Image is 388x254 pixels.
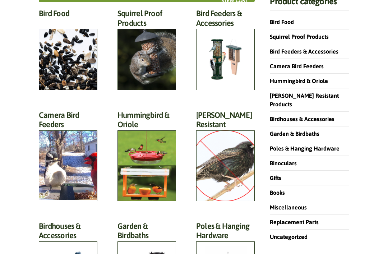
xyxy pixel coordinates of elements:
a: Visit product category Squirrel Proof Products [117,9,176,90]
h2: Poles & Hanging Hardware [196,221,255,244]
a: Camera Bird Feeders [270,63,324,69]
h2: [PERSON_NAME] Resistant Products [196,110,255,143]
h2: Camera Bird Feeders [39,110,97,133]
a: Hummingbird & Oriole [270,78,328,84]
h2: Hummingbird & Oriole [117,110,176,133]
a: Visit product category Hummingbird & Oriole [117,110,176,201]
a: Visit product category Starling Resistant Products [196,110,255,201]
a: Visit product category Bird Feeders & Accessories [196,9,255,90]
a: Squirrel Proof Products [270,33,329,40]
a: Books [270,189,285,196]
h2: Bird Food [39,9,97,22]
a: Binoculars [270,160,297,166]
h2: Squirrel Proof Products [117,9,176,32]
a: Miscellaneous [270,204,307,211]
a: Replacement Parts [270,219,319,225]
a: Visit product category Bird Food [39,9,97,90]
a: Garden & Birdbaths [270,130,319,137]
h2: Garden & Birdbaths [117,221,176,244]
a: [PERSON_NAME] Resistant Products [270,92,339,107]
a: Uncategorized [270,234,308,240]
a: Visit product category Camera Bird Feeders [39,110,97,201]
h2: Bird Feeders & Accessories [196,9,255,32]
a: Birdhouses & Accessories [270,116,334,122]
h2: Birdhouses & Accessories [39,221,97,244]
a: Poles & Hanging Hardware [270,145,339,152]
a: Bird Food [270,19,294,25]
a: Gifts [270,175,281,181]
a: Bird Feeders & Accessories [270,48,338,55]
